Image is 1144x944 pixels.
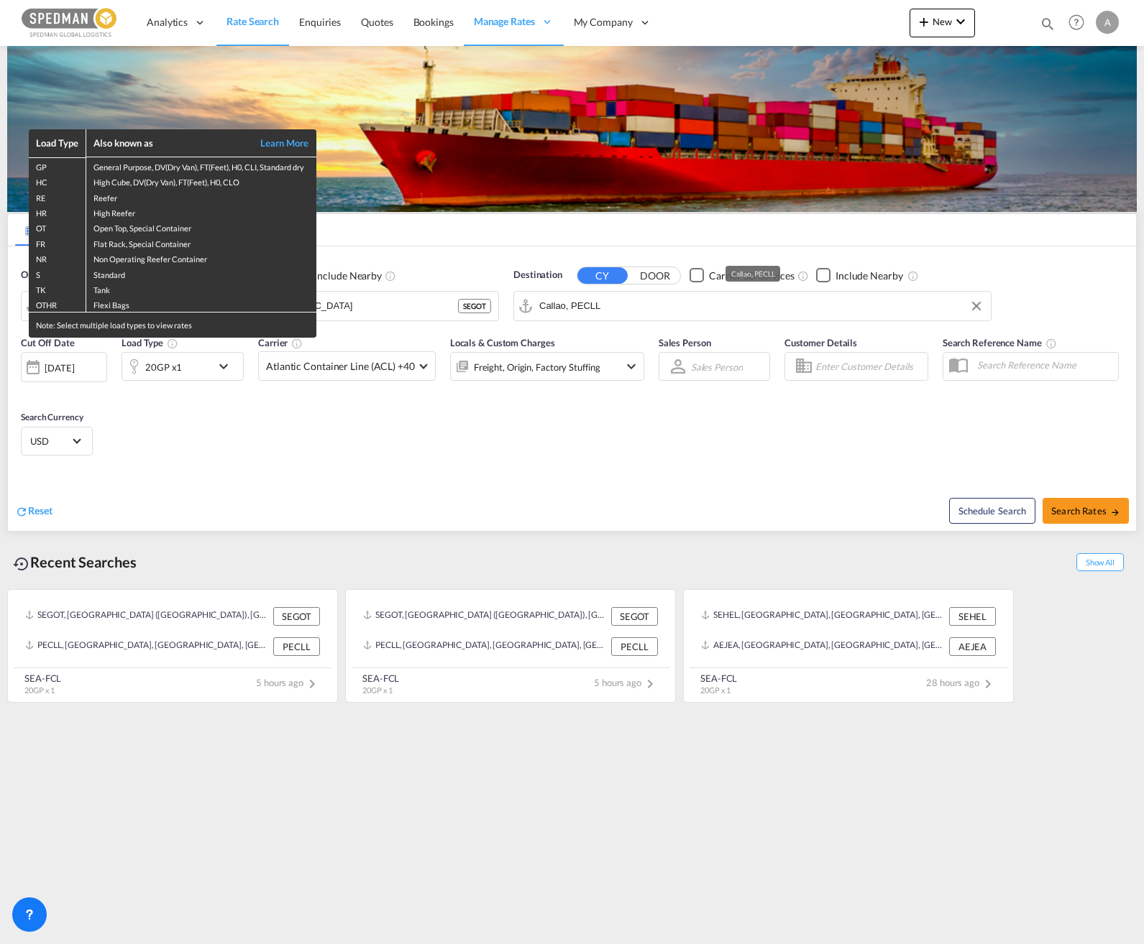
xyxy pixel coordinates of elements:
td: Flat Rack, Special Container [86,235,316,250]
td: OT [29,219,86,234]
td: General Purpose, DV(Dry Van), FT(Feet), H0, CLI, Standard dry [86,157,316,173]
td: OTHR [29,296,86,312]
td: Reefer [86,189,316,204]
td: Flexi Bags [86,296,316,312]
th: Load Type [29,129,86,157]
td: TK [29,281,86,296]
td: Open Top, Special Container [86,219,316,234]
td: Standard [86,266,316,281]
td: HR [29,204,86,219]
td: Tank [86,281,316,296]
a: Learn More [244,136,309,149]
td: High Reefer [86,204,316,219]
div: Callao, PECLL [731,266,775,282]
td: GP [29,157,86,173]
div: Note: Select multiple load types to view rates [29,313,316,338]
td: HC [29,173,86,188]
td: FR [29,235,86,250]
td: High Cube, DV(Dry Van), FT(Feet), H0, CLO [86,173,316,188]
td: RE [29,189,86,204]
td: S [29,266,86,281]
div: Also known as [93,136,244,149]
td: NR [29,250,86,265]
td: Non Operating Reefer Container [86,250,316,265]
